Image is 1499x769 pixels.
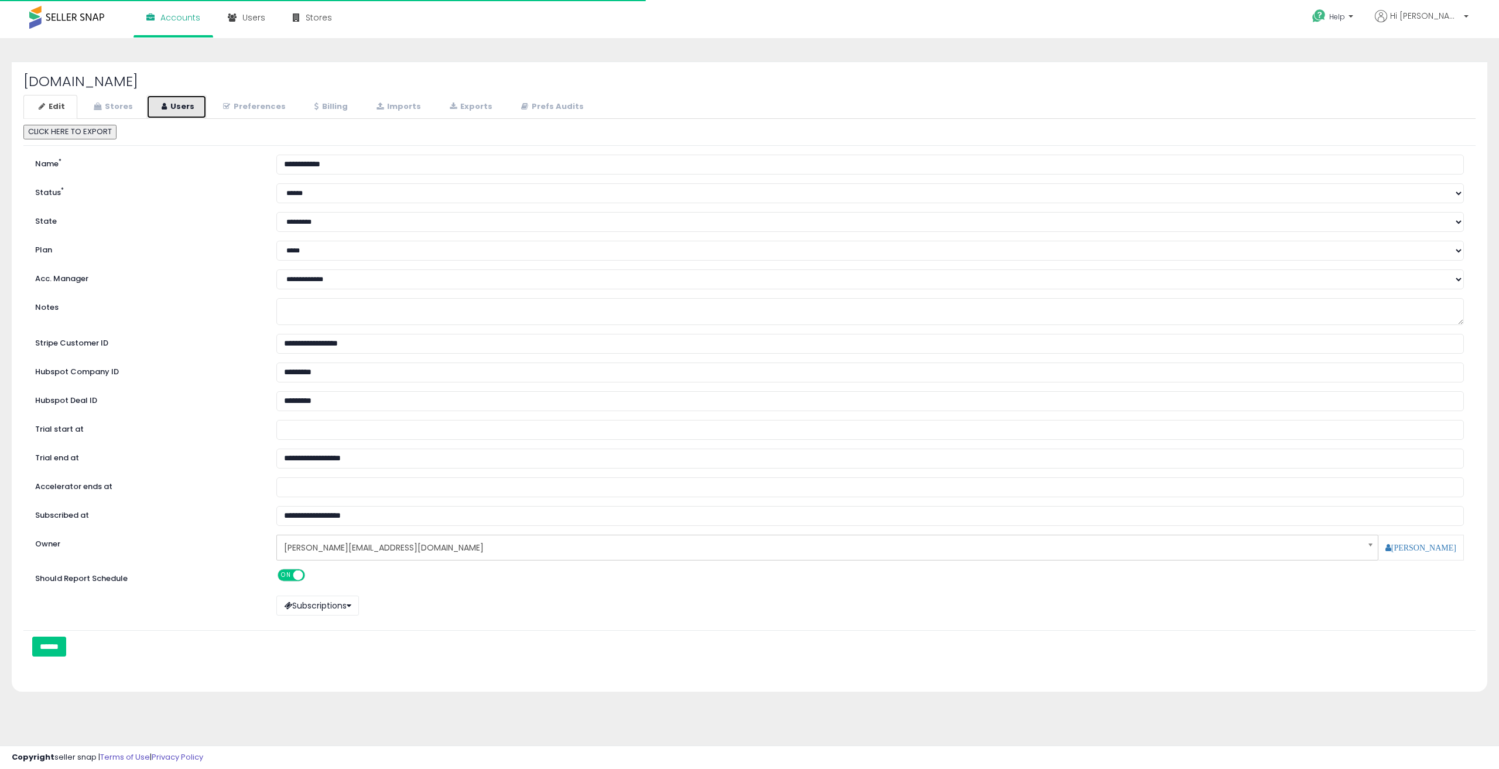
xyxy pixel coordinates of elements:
label: Name [26,155,268,170]
label: Should Report Schedule [35,573,128,585]
label: Stripe Customer ID [26,334,268,349]
span: Help [1329,12,1345,22]
label: Accelerator ends at [26,477,268,493]
span: Accounts [160,12,200,23]
a: Edit [23,95,77,119]
span: OFF [303,570,321,580]
a: Imports [361,95,433,119]
button: Subscriptions [276,596,359,616]
label: Status [26,183,268,199]
label: Plan [26,241,268,256]
label: State [26,212,268,227]
a: [PERSON_NAME] [1385,544,1456,552]
label: Owner [35,539,60,550]
label: Trial start at [26,420,268,435]
span: Stores [306,12,332,23]
label: Trial end at [26,449,268,464]
a: Hi [PERSON_NAME] [1375,10,1469,36]
label: Hubspot Deal ID [26,391,268,406]
a: Privacy Policy [152,751,203,763]
h2: [DOMAIN_NAME] [23,74,1476,89]
label: Notes [26,298,268,313]
a: Preferences [208,95,298,119]
a: Prefs Audits [506,95,596,119]
strong: Copyright [12,751,54,763]
i: Get Help [1312,9,1326,23]
span: [PERSON_NAME][EMAIL_ADDRESS][DOMAIN_NAME] [284,538,1356,558]
a: Billing [299,95,360,119]
label: Subscribed at [26,506,268,521]
a: Stores [78,95,145,119]
div: seller snap | | [12,752,203,763]
span: ON [279,570,293,580]
a: Exports [434,95,505,119]
span: Users [242,12,265,23]
button: CLICK HERE TO EXPORT [23,125,117,139]
span: Hi [PERSON_NAME] [1390,10,1460,22]
label: Acc. Manager [26,269,268,285]
a: Users [146,95,207,119]
label: Hubspot Company ID [26,363,268,378]
a: Terms of Use [100,751,150,763]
